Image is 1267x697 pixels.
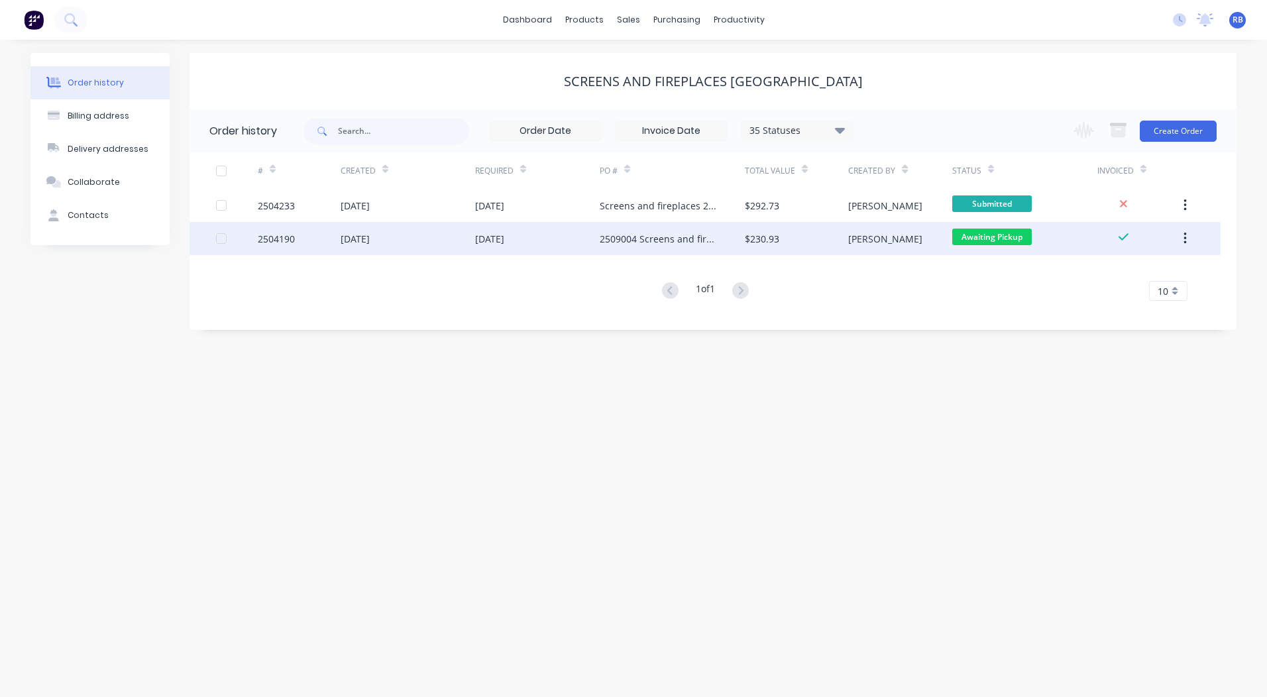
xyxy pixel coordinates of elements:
[68,209,109,221] div: Contacts
[30,99,170,133] button: Billing address
[745,165,795,177] div: Total Value
[848,152,952,189] div: Created By
[258,199,295,213] div: 2504233
[564,74,863,89] div: Screens and Fireplaces [GEOGRAPHIC_DATA]
[952,229,1032,245] span: Awaiting Pickup
[848,232,922,246] div: [PERSON_NAME]
[68,143,148,155] div: Delivery addresses
[848,165,895,177] div: Created By
[30,166,170,199] button: Collaborate
[600,165,618,177] div: PO #
[610,10,647,30] div: sales
[952,152,1097,189] div: Status
[338,118,469,144] input: Search...
[1097,165,1134,177] div: Invoiced
[475,199,504,213] div: [DATE]
[952,195,1032,212] span: Submitted
[475,232,504,246] div: [DATE]
[490,121,601,141] input: Order Date
[745,152,848,189] div: Total Value
[68,77,124,89] div: Order history
[848,199,922,213] div: [PERSON_NAME]
[341,199,370,213] div: [DATE]
[616,121,727,141] input: Invoice Date
[258,152,341,189] div: #
[647,10,707,30] div: purchasing
[600,199,718,213] div: Screens and fireplaces 2509005PO
[1097,152,1180,189] div: Invoiced
[341,232,370,246] div: [DATE]
[68,176,120,188] div: Collaborate
[475,165,514,177] div: Required
[745,199,779,213] div: $292.73
[475,152,600,189] div: Required
[30,66,170,99] button: Order history
[952,165,981,177] div: Status
[258,165,263,177] div: #
[209,123,277,139] div: Order history
[1140,121,1217,142] button: Create Order
[258,232,295,246] div: 2504190
[745,232,779,246] div: $230.93
[1158,284,1168,298] span: 10
[341,165,376,177] div: Created
[1233,14,1243,26] span: RB
[742,123,853,138] div: 35 Statuses
[496,10,559,30] a: dashboard
[559,10,610,30] div: products
[24,10,44,30] img: Factory
[30,133,170,166] button: Delivery addresses
[341,152,475,189] div: Created
[30,199,170,232] button: Contacts
[600,152,745,189] div: PO #
[696,282,715,301] div: 1 of 1
[707,10,771,30] div: productivity
[68,110,129,122] div: Billing address
[600,232,718,246] div: 2509004 Screens and fireplaces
